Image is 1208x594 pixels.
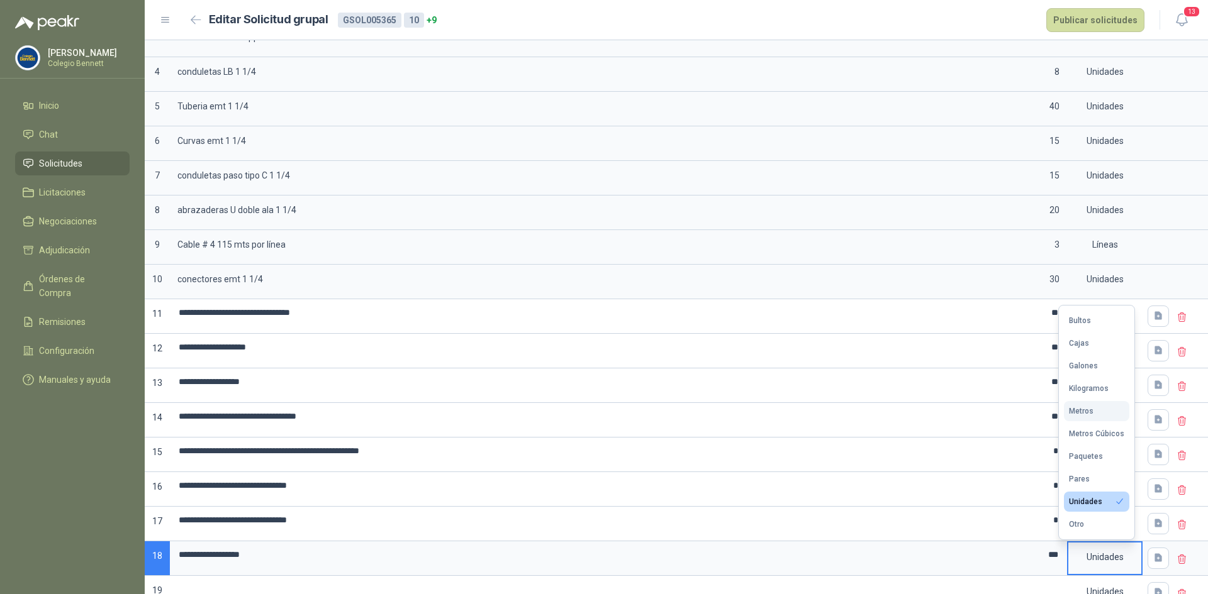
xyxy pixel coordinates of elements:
[39,344,94,358] span: Configuración
[1017,23,1067,57] p: 150
[170,195,797,230] p: abrazaderas U doble ala 1 1/4
[39,185,86,199] span: Licitaciones
[145,368,170,403] p: 13
[1067,126,1143,161] p: Unidades
[145,541,170,576] p: 18
[145,472,170,507] p: 16
[170,57,797,92] p: conduletas LB 1 1/4
[1069,316,1091,325] div: Bultos
[145,161,170,195] p: 7
[170,265,797,299] p: conectores emt 1 1/4
[404,13,424,28] div: 10
[145,230,170,265] p: 9
[145,403,170,437] p: 14
[1064,424,1129,444] button: Metros Cúbicos
[48,60,126,67] p: Colegio Bennett
[209,11,328,29] h2: Editar Solicitud grupal
[15,15,79,30] img: Logo peakr
[145,195,170,230] p: 8
[39,243,90,257] span: Adjudicación
[1183,6,1200,18] span: 13
[1069,520,1084,529] div: Otro
[1017,161,1067,195] p: 15
[1017,126,1067,161] p: 15
[145,126,170,161] p: 6
[1067,265,1143,299] p: Unidades
[39,315,86,329] span: Remisiones
[15,339,130,363] a: Configuración
[16,46,40,70] img: Company Logo
[1067,92,1143,126] p: Unidades
[1067,230,1143,265] p: Líneas
[338,13,401,28] div: GSOL005365
[15,267,130,305] a: Órdenes de Compra
[1046,8,1144,32] button: Publicar solicitudes
[145,437,170,472] p: 15
[1017,92,1067,126] p: 40
[145,57,170,92] p: 4
[1017,195,1067,230] p: 20
[1068,542,1141,571] div: Unidades
[15,368,130,392] a: Manuales y ayuda
[145,334,170,368] p: 12
[145,265,170,299] p: 10
[170,126,797,161] p: Curvas emt 1 1/4
[39,99,59,113] span: Inicio
[39,272,118,300] span: Órdenes de Compra
[1064,356,1129,376] button: Galones
[1068,300,1141,329] div: Unidades
[170,23,797,57] p: varilla en cobre copperweld - VER DESCRIPCIÓN
[170,230,797,265] p: Cable # 4 115 mts por línea
[1067,161,1143,195] p: Unidades
[1064,311,1129,331] button: Bultos
[145,299,170,334] p: 11
[1064,401,1129,421] button: Metros
[1069,407,1093,415] div: Metros
[1069,475,1090,483] div: Pares
[15,310,130,334] a: Remisiones
[145,23,170,57] p: 3
[1067,23,1143,57] p: Metros
[15,238,130,262] a: Adjudicación
[39,157,82,170] span: Solicitudes
[15,209,130,233] a: Negociaciones
[15,151,130,175] a: Solicitudes
[1017,265,1067,299] p: 30
[15,94,130,118] a: Inicio
[1064,446,1129,466] button: Paquetes
[1069,384,1109,393] div: Kilogramos
[15,123,130,146] a: Chat
[1069,429,1124,438] div: Metros Cúbicos
[48,48,126,57] p: [PERSON_NAME]
[1064,492,1129,512] button: Unidades
[145,507,170,541] p: 17
[1064,514,1129,534] button: Otro
[15,180,130,204] a: Licitaciones
[1069,339,1089,348] div: Cajas
[170,161,797,195] p: conduletas paso tipo C 1 1/4
[797,23,1017,57] p: 1.50 METROS
[145,92,170,126] p: 5
[1069,361,1098,370] div: Galones
[1170,9,1193,31] button: 13
[1069,452,1103,461] div: Paquetes
[1064,333,1129,353] button: Cajas
[1067,57,1143,92] p: Unidades
[1069,497,1102,506] div: Unidades
[1064,469,1129,489] button: Pares
[1064,378,1129,399] button: Kilogramos
[427,13,437,27] span: + 9
[39,128,58,141] span: Chat
[39,214,97,228] span: Negociaciones
[1017,57,1067,92] p: 8
[1017,230,1067,265] p: 3
[39,373,111,387] span: Manuales y ayuda
[1067,195,1143,230] p: Unidades
[170,92,797,126] p: Tuberia emt 1 1/4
